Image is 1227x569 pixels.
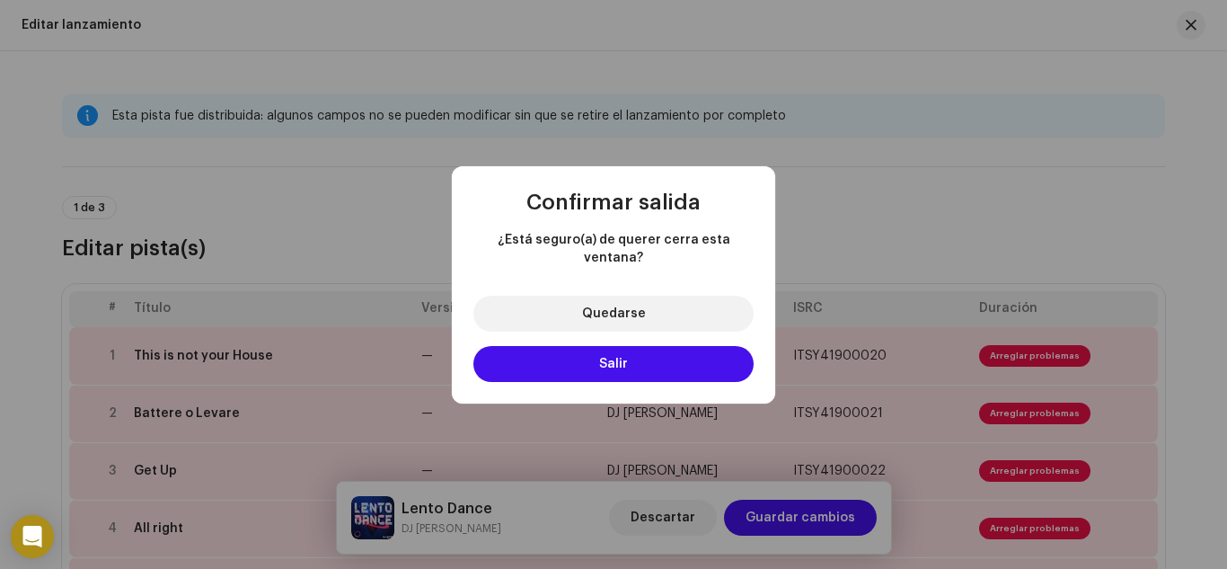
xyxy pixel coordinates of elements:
[473,231,754,267] span: ¿Está seguro(a) de querer cerra esta ventana?
[11,515,54,558] div: Open Intercom Messenger
[526,191,701,213] span: Confirmar salida
[582,307,646,320] span: Quedarse
[599,358,628,370] span: Salir
[473,296,754,332] button: Quedarse
[473,346,754,382] button: Salir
